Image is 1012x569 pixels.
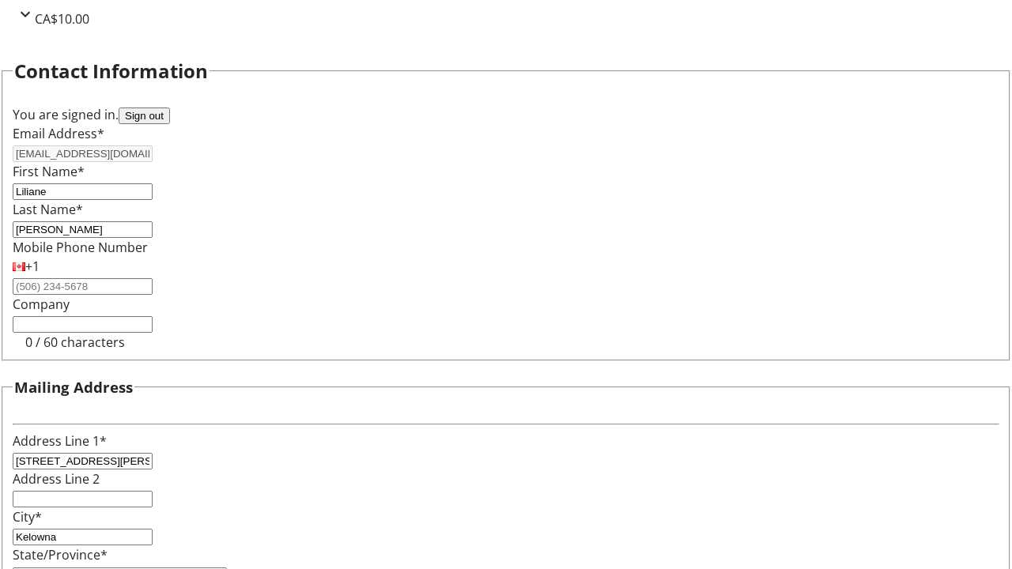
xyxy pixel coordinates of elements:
[13,105,999,124] div: You are signed in.
[13,239,148,256] label: Mobile Phone Number
[25,333,125,351] tr-character-limit: 0 / 60 characters
[13,546,108,563] label: State/Province*
[13,125,104,142] label: Email Address*
[13,453,153,469] input: Address
[13,432,107,450] label: Address Line 1*
[13,278,153,295] input: (506) 234-5678
[13,296,70,313] label: Company
[13,470,100,488] label: Address Line 2
[13,163,85,180] label: First Name*
[35,10,89,28] span: CA$10.00
[13,529,153,545] input: City
[119,107,170,124] button: Sign out
[14,57,208,85] h2: Contact Information
[14,376,133,398] h3: Mailing Address
[13,508,42,526] label: City*
[13,201,83,218] label: Last Name*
